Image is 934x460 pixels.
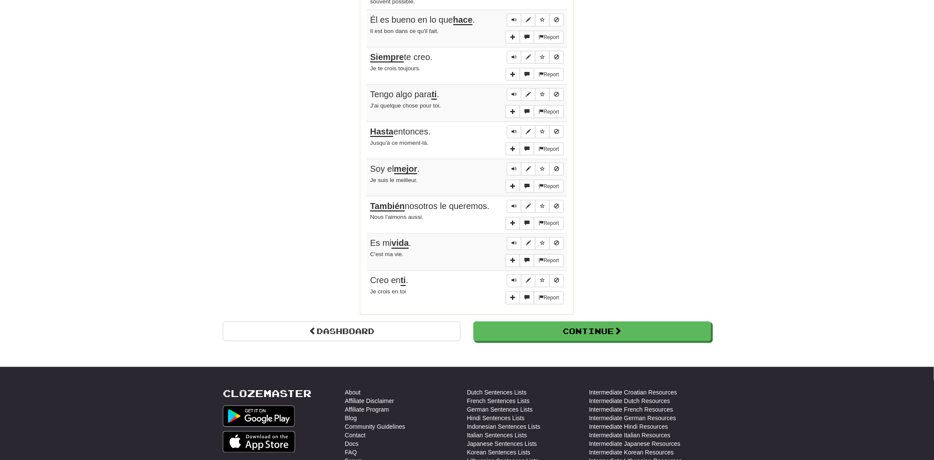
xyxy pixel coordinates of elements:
[534,68,564,81] button: Report
[467,423,540,431] a: Indonesian Sentences Lists
[507,200,521,213] button: Play sentence audio
[370,276,408,286] span: Creo en .
[507,14,521,27] button: Play sentence audio
[506,180,520,193] button: Add sentence to collection
[549,51,564,64] button: Toggle ignore
[507,125,564,138] div: Sentence controls
[521,88,536,101] button: Edit sentence
[506,105,564,118] div: More sentence controls
[507,275,521,287] button: Play sentence audio
[549,125,564,138] button: Toggle ignore
[467,397,530,406] a: French Sentences Lists
[506,68,564,81] div: More sentence controls
[506,180,564,193] div: More sentence controls
[370,201,490,212] span: nosotros le queremos.
[549,163,564,176] button: Toggle ignore
[345,431,365,440] a: Contact
[589,431,671,440] a: Intermediate Italian Resources
[370,127,393,137] u: Hasta
[370,214,423,221] small: Nous l'aimons aussi.
[370,127,431,137] span: entonces.
[534,292,564,305] button: Report
[521,200,536,213] button: Edit sentence
[507,88,521,101] button: Play sentence audio
[507,200,564,213] div: Sentence controls
[506,68,520,81] button: Add sentence to collection
[549,14,564,27] button: Toggle ignore
[370,201,405,212] u: También
[549,88,564,101] button: Toggle ignore
[506,143,520,155] button: Add sentence to collection
[534,143,564,155] button: Report
[467,440,537,448] a: Japanese Sentences Lists
[453,15,473,25] u: hace
[535,237,550,250] button: Toggle favorite
[401,276,406,286] u: ti
[506,217,520,230] button: Add sentence to collection
[370,65,421,72] small: Je te crois toujours.
[370,90,439,100] span: Tengo algo para .
[506,292,564,305] div: More sentence controls
[534,105,564,118] button: Report
[345,397,394,406] a: Affiliate Disclaimer
[589,388,677,397] a: Intermediate Croatian Resources
[521,14,536,27] button: Edit sentence
[467,388,527,397] a: Dutch Sentences Lists
[506,292,520,305] button: Add sentence to collection
[521,237,536,250] button: Edit sentence
[506,254,564,267] div: More sentence controls
[345,388,361,397] a: About
[467,414,525,423] a: Hindi Sentences Lists
[370,289,406,295] small: Je crois en toi
[431,90,437,100] u: ti
[507,51,521,64] button: Play sentence audio
[589,448,674,457] a: Intermediate Korean Resources
[589,414,676,423] a: Intermediate German Resources
[535,88,550,101] button: Toggle favorite
[507,163,521,176] button: Play sentence audio
[506,143,564,155] div: More sentence controls
[392,239,409,249] u: vida
[535,14,550,27] button: Toggle favorite
[507,88,564,101] div: Sentence controls
[535,200,550,213] button: Toggle favorite
[549,237,564,250] button: Toggle ignore
[467,406,533,414] a: German Sentences Lists
[507,237,564,250] div: Sentence controls
[223,406,295,427] img: Get it on Google Play
[549,200,564,213] button: Toggle ignore
[521,275,536,287] button: Edit sentence
[467,448,530,457] a: Korean Sentences Lists
[521,51,536,64] button: Edit sentence
[370,52,433,63] span: te creo.
[589,440,680,448] a: Intermediate Japanese Resources
[370,164,420,174] span: Soy el .
[370,15,475,25] span: Él es bueno en lo que .
[521,163,536,176] button: Edit sentence
[223,431,295,453] img: Get it on App Store
[473,322,711,341] button: Continue
[345,406,389,414] a: Affiliate Program
[507,163,564,176] div: Sentence controls
[506,217,564,230] div: More sentence controls
[534,254,564,267] button: Report
[521,125,536,138] button: Edit sentence
[506,31,520,44] button: Add sentence to collection
[589,397,670,406] a: Intermediate Dutch Resources
[345,414,357,423] a: Blog
[370,28,439,34] small: Il est bon dans ce qu'il fait.
[223,388,311,399] a: Clozemaster
[370,239,411,249] span: Es mi .
[223,322,461,341] a: Dashboard
[345,423,405,431] a: Community Guidelines
[506,31,564,44] div: More sentence controls
[534,180,564,193] button: Report
[589,423,668,431] a: Intermediate Hindi Resources
[507,51,564,64] div: Sentence controls
[370,140,428,146] small: Jusqu'à ce moment-là.
[506,254,520,267] button: Add sentence to collection
[345,448,357,457] a: FAQ
[507,14,564,27] div: Sentence controls
[506,105,520,118] button: Add sentence to collection
[535,163,550,176] button: Toggle favorite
